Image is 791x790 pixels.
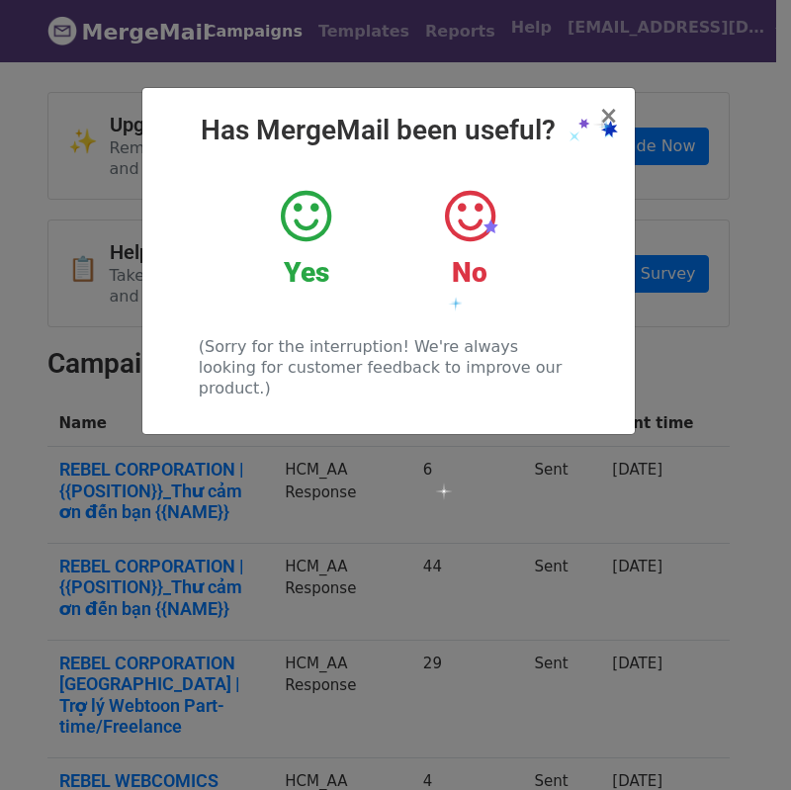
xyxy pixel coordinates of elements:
[452,256,487,289] strong: No
[598,104,618,128] button: Close
[239,187,373,290] a: Yes
[598,102,618,130] span: ×
[158,114,619,147] h2: Has MergeMail been useful?
[284,256,329,289] strong: Yes
[402,187,536,290] a: No
[199,336,577,398] p: (Sorry for the interruption! We're always looking for customer feedback to improve our product.)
